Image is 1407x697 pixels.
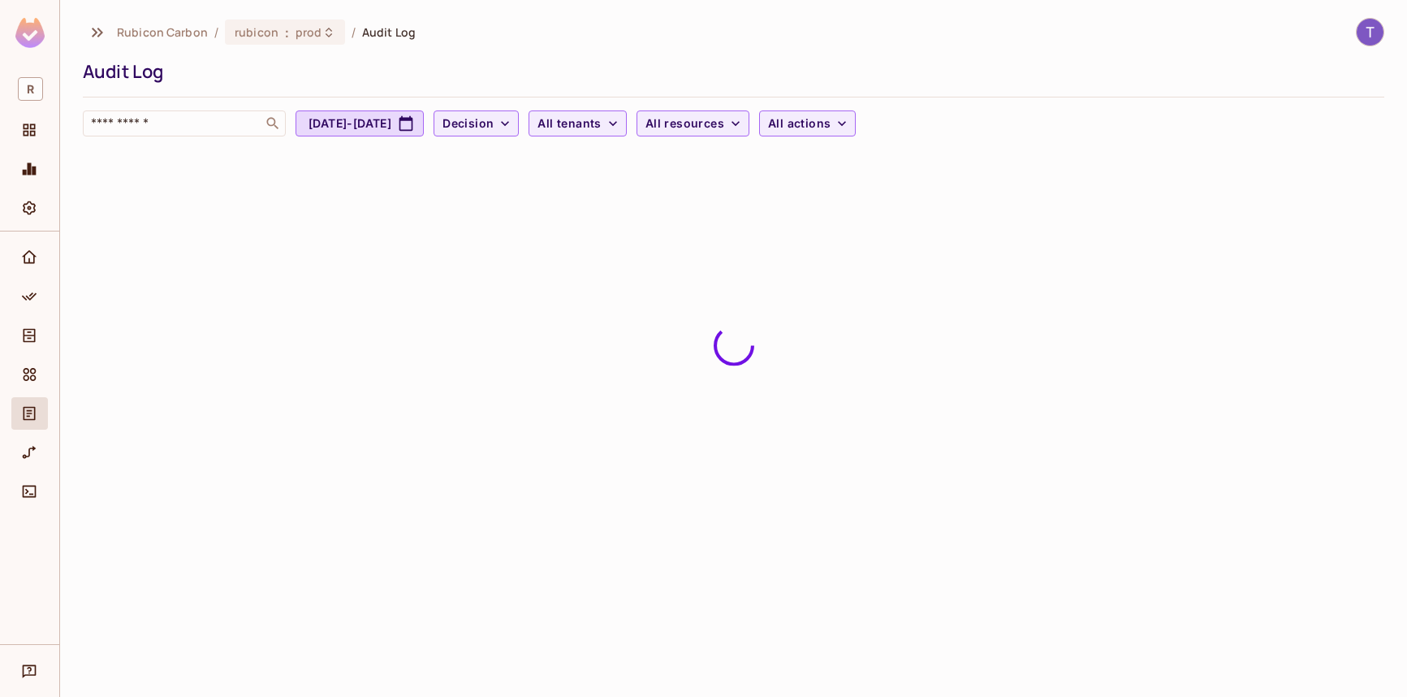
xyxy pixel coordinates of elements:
[11,241,48,274] div: Home
[11,192,48,224] div: Settings
[529,110,626,136] button: All tenants
[235,24,278,40] span: rubicon
[11,280,48,313] div: Policy
[11,436,48,469] div: URL Mapping
[83,59,1376,84] div: Audit Log
[352,24,356,40] li: /
[11,358,48,391] div: Elements
[296,24,322,40] span: prod
[362,24,416,40] span: Audit Log
[434,110,519,136] button: Decision
[637,110,749,136] button: All resources
[768,114,831,134] span: All actions
[18,77,43,101] span: R
[537,114,601,134] span: All tenants
[11,319,48,352] div: Directory
[11,114,48,146] div: Projects
[15,18,45,48] img: SReyMgAAAABJRU5ErkJggg==
[11,655,48,687] div: Help & Updates
[11,71,48,107] div: Workspace: Rubicon Carbon
[284,26,290,39] span: :
[11,475,48,508] div: Connect
[117,24,208,40] span: the active workspace
[759,110,856,136] button: All actions
[214,24,218,40] li: /
[11,153,48,185] div: Monitoring
[296,110,424,136] button: [DATE]-[DATE]
[11,397,48,430] div: Audit Log
[1357,19,1383,45] img: Tiago Requeijo
[442,114,494,134] span: Decision
[645,114,724,134] span: All resources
